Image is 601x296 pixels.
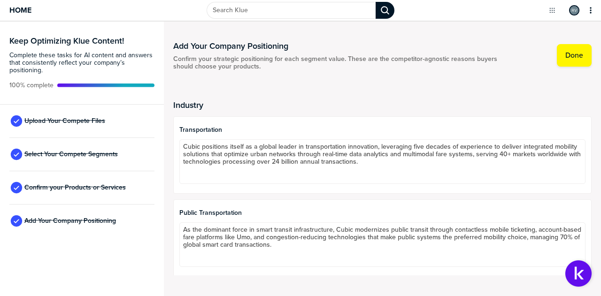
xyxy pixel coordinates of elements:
[569,5,579,15] div: Ryan Vander Ryk
[9,6,31,14] span: Home
[207,2,376,19] input: Search Klue
[173,40,504,52] h1: Add Your Company Positioning
[557,44,592,67] button: Done
[179,126,586,134] span: Transportation
[179,139,586,184] textarea: Cubic positions itself as a global leader in transportation innovation, leveraging five decades o...
[9,37,154,45] h3: Keep Optimizing Klue Content!
[565,260,592,287] button: Open Support Center
[376,2,394,19] div: Search Klue
[24,117,105,125] span: Upload Your Compete Files
[24,217,116,225] span: Add Your Company Positioning
[173,55,504,70] span: Confirm your strategic positioning for each segment value. These are the competitor-agnostic reas...
[179,209,586,217] span: Public Transportation
[179,222,586,267] textarea: As the dominant force in smart transit infrastructure, Cubic modernizes public transit through co...
[9,82,54,89] span: Active
[173,100,592,110] h2: Industry
[565,51,583,60] label: Done
[24,184,126,191] span: Confirm your Products or Services
[24,151,118,158] span: Select Your Compete Segments
[568,4,580,16] a: Edit Profile
[570,6,578,15] img: ced9b30f170be31f2139604fa0fe14aa-sml.png
[547,6,557,15] button: Open Drop
[9,52,154,74] span: Complete these tasks for AI content and answers that consistently reflect your company’s position...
